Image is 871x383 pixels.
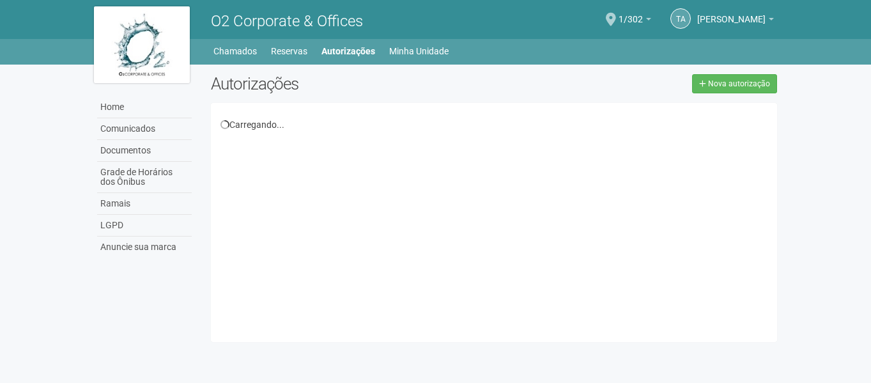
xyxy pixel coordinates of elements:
a: Chamados [213,42,257,60]
a: Reservas [271,42,307,60]
a: Minha Unidade [389,42,449,60]
a: Grade de Horários dos Ônibus [97,162,192,193]
span: Thamiris Abdala [697,2,766,24]
a: Documentos [97,140,192,162]
a: LGPD [97,215,192,237]
a: Comunicados [97,118,192,140]
a: [PERSON_NAME] [697,16,774,26]
img: logo.jpg [94,6,190,83]
a: Ramais [97,193,192,215]
span: Nova autorização [708,79,770,88]
span: O2 Corporate & Offices [211,12,363,30]
a: Anuncie sua marca [97,237,192,258]
a: 1/302 [619,16,651,26]
h2: Autorizações [211,74,484,93]
span: 1/302 [619,2,643,24]
a: Home [97,97,192,118]
a: Autorizações [321,42,375,60]
div: Carregando... [220,119,768,130]
a: Nova autorização [692,74,777,93]
a: TA [670,8,691,29]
